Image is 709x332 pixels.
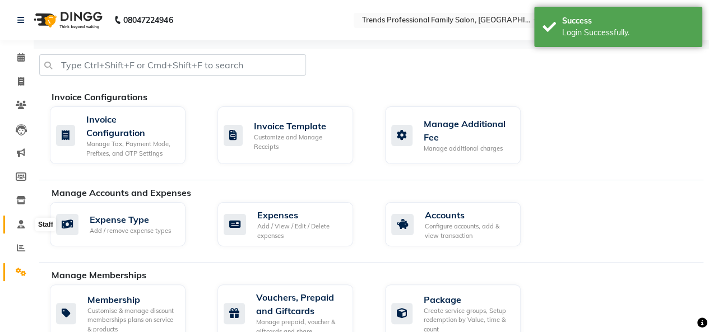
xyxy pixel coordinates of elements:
[123,4,173,36] b: 08047224946
[424,293,512,306] div: Package
[424,117,512,144] div: Manage Additional Fee
[86,139,177,158] div: Manage Tax, Payment Mode, Prefixes, and OTP Settings
[217,202,368,246] a: ExpensesAdd / View / Edit / Delete expenses
[217,106,368,164] a: Invoice TemplateCustomize and Manage Receipts
[257,208,344,222] div: Expenses
[385,106,536,164] a: Manage Additional FeeManage additional charges
[425,222,512,240] div: Configure accounts, add & view transaction
[50,202,201,246] a: Expense TypeAdd / remove expense types
[87,293,177,306] div: Membership
[257,222,344,240] div: Add / View / Edit / Delete expenses
[562,27,694,39] div: Login Successfully.
[39,54,306,76] input: Type Ctrl+Shift+F or Cmd+Shift+F to search
[562,15,694,27] div: Success
[29,4,105,36] img: logo
[385,202,536,246] a: AccountsConfigure accounts, add & view transaction
[50,106,201,164] a: Invoice ConfigurationManage Tax, Payment Mode, Prefixes, and OTP Settings
[90,226,171,236] div: Add / remove expense types
[90,213,171,226] div: Expense Type
[35,218,56,231] div: Staff
[254,133,344,151] div: Customize and Manage Receipts
[86,113,177,139] div: Invoice Configuration
[425,208,512,222] div: Accounts
[424,144,512,153] div: Manage additional charges
[256,291,344,317] div: Vouchers, Prepaid and Giftcards
[254,119,344,133] div: Invoice Template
